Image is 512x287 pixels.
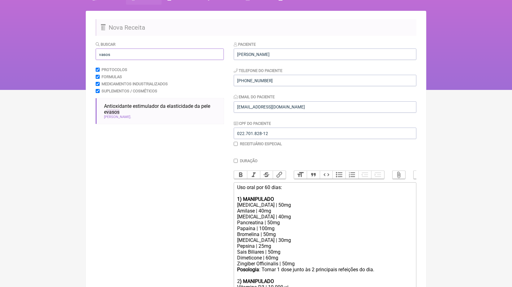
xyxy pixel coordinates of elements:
button: Numbers [345,171,358,179]
div: [MEDICAL_DATA] | 40mg [237,214,413,220]
div: Sais Biliares | 50mg [237,249,413,255]
div: Dimeticone | 60mg [237,255,413,261]
label: Medicamentos Industrializados [102,82,168,86]
button: Strikethrough [260,171,273,179]
div: [MEDICAL_DATA] | 50mg [237,202,413,208]
div: [MEDICAL_DATA] | 30mg [237,237,413,243]
button: Link [273,171,286,179]
strong: ) MANIPULADO [240,278,274,284]
span: Antioxidante estimulador da elasticidade da pele e [104,103,219,115]
label: Suplementos / Cosméticos [102,89,157,93]
label: Receituário Especial [240,141,282,146]
button: Undo [414,171,427,179]
label: Protocolos [102,67,127,72]
label: Telefone do Paciente [234,68,282,73]
button: Bold [234,171,247,179]
label: Email do Paciente [234,95,275,99]
div: Bromelina | 50mg [237,231,413,237]
h2: Nova Receita [96,19,416,36]
div: : Tomar 1 dose junto às 2 principais refeições do dia. 2 [237,267,413,284]
button: Quote [307,171,320,179]
label: Formulas [102,74,122,79]
div: Papaína | 100mg [237,226,413,231]
button: Bullets [332,171,345,179]
span: [PERSON_NAME] [104,115,131,119]
strong: Posologia [237,267,259,272]
button: Increase Level [371,171,384,179]
label: Buscar [96,42,115,47]
div: Amilase | 40mg [237,208,413,214]
div: Pepsina | 25mg [237,243,413,249]
button: Heading [294,171,307,179]
button: Italic [247,171,260,179]
label: Paciente [234,42,256,47]
button: Attach Files [393,171,406,179]
label: CPF do Paciente [234,121,271,126]
input: exemplo: emagrecimento, ansiedade [96,49,224,60]
strong: 1) MANIPULADO [237,196,274,202]
label: Duração [240,158,258,163]
div: Pancreatina | 50mg [237,220,413,226]
div: Zingiber Officinalis | 50mg [237,261,413,267]
button: Decrease Level [358,171,371,179]
span: vasos [106,109,119,115]
button: Code [320,171,333,179]
div: Uso oral por 60 dias: [237,184,413,202]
